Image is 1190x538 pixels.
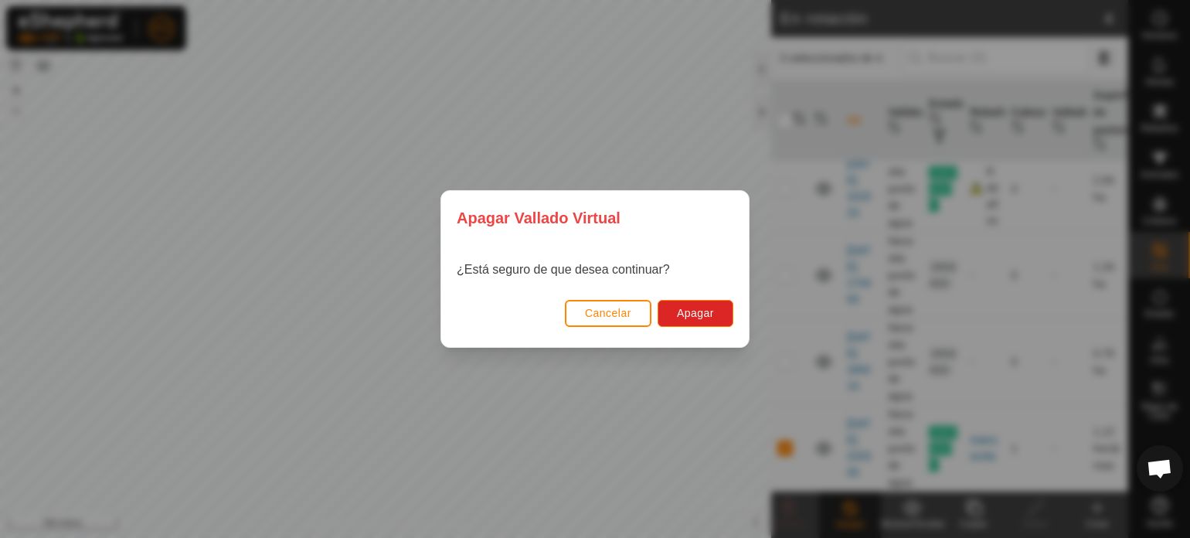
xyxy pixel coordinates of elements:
div: Chat abierto [1137,445,1183,492]
span: Cancelar [585,307,631,319]
p: ¿Está seguro de que desea continuar? [457,260,670,279]
span: Apagar [677,307,714,319]
button: Apagar [658,300,733,327]
button: Cancelar [565,300,651,327]
span: Apagar Vallado Virtual [457,206,620,230]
